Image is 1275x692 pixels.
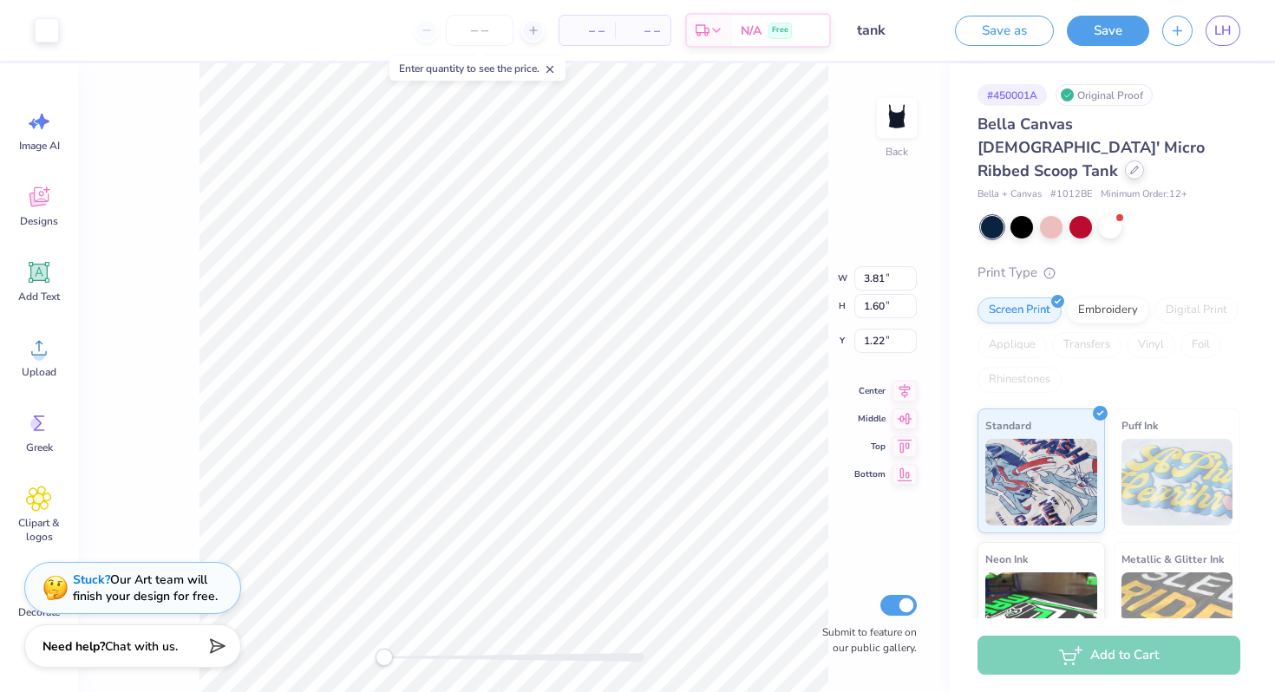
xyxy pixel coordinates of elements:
[26,441,53,454] span: Greek
[854,412,886,426] span: Middle
[772,24,788,36] span: Free
[18,605,60,619] span: Decorate
[854,384,886,398] span: Center
[1180,332,1221,358] div: Foil
[977,297,1062,323] div: Screen Print
[570,22,605,40] span: – –
[1127,332,1175,358] div: Vinyl
[854,467,886,481] span: Bottom
[73,571,218,604] div: Our Art team will finish your design for free.
[1052,332,1121,358] div: Transfers
[376,649,393,666] div: Accessibility label
[1121,572,1233,659] img: Metallic & Glitter Ink
[1056,84,1153,106] div: Original Proof
[1214,21,1232,41] span: LH
[1121,550,1224,568] span: Metallic & Glitter Ink
[105,638,178,655] span: Chat with us.
[42,638,105,655] strong: Need help?
[844,13,929,48] input: Untitled Design
[741,22,762,40] span: N/A
[879,101,914,135] img: Back
[985,416,1031,434] span: Standard
[854,440,886,454] span: Top
[1067,297,1149,323] div: Embroidery
[985,550,1028,568] span: Neon Ink
[977,332,1047,358] div: Applique
[20,214,58,228] span: Designs
[985,439,1097,526] img: Standard
[1121,439,1233,526] img: Puff Ink
[1050,187,1092,202] span: # 1012BE
[446,15,513,46] input: – –
[977,84,1047,106] div: # 450001A
[73,571,110,588] strong: Stuck?
[977,114,1205,181] span: Bella Canvas [DEMOGRAPHIC_DATA]' Micro Ribbed Scoop Tank
[19,139,60,153] span: Image AI
[813,624,917,656] label: Submit to feature on our public gallery.
[977,367,1062,393] div: Rhinestones
[1154,297,1239,323] div: Digital Print
[625,22,660,40] span: – –
[1101,187,1187,202] span: Minimum Order: 12 +
[985,572,1097,659] img: Neon Ink
[1206,16,1240,46] a: LH
[977,263,1240,283] div: Print Type
[10,516,68,544] span: Clipart & logos
[1067,16,1149,46] button: Save
[18,290,60,304] span: Add Text
[955,16,1054,46] button: Save as
[977,187,1042,202] span: Bella + Canvas
[1121,416,1158,434] span: Puff Ink
[886,144,908,160] div: Back
[389,56,566,81] div: Enter quantity to see the price.
[22,365,56,379] span: Upload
